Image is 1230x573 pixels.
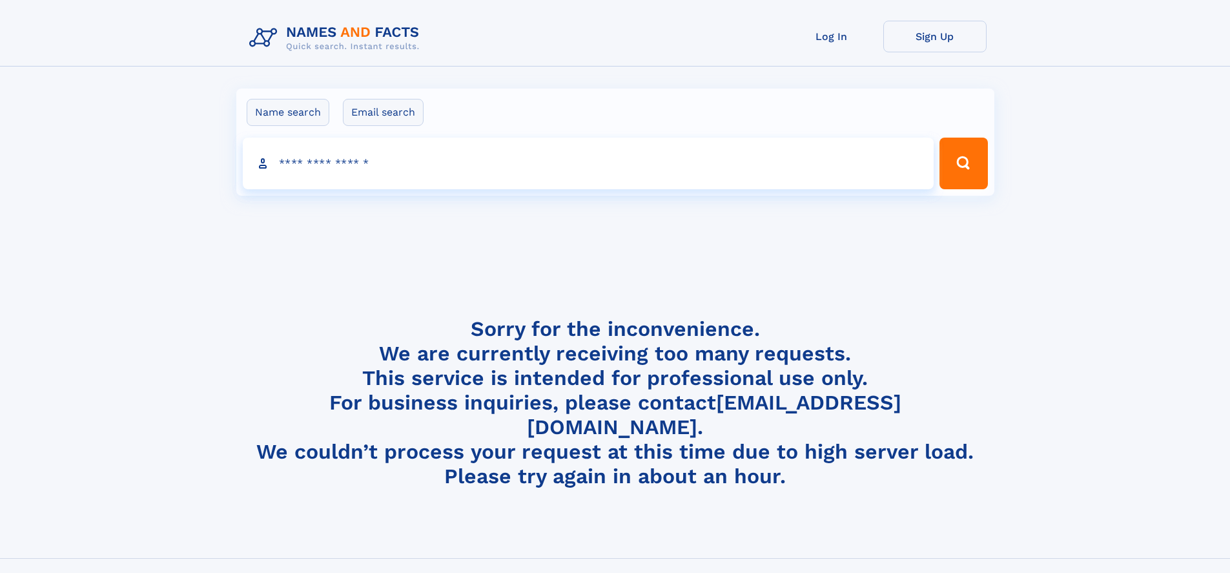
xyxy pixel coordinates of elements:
[343,99,424,126] label: Email search
[780,21,883,52] a: Log In
[527,390,901,439] a: [EMAIL_ADDRESS][DOMAIN_NAME]
[939,138,987,189] button: Search Button
[243,138,934,189] input: search input
[247,99,329,126] label: Name search
[883,21,987,52] a: Sign Up
[244,317,987,489] h4: Sorry for the inconvenience. We are currently receiving too many requests. This service is intend...
[244,21,430,56] img: Logo Names and Facts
